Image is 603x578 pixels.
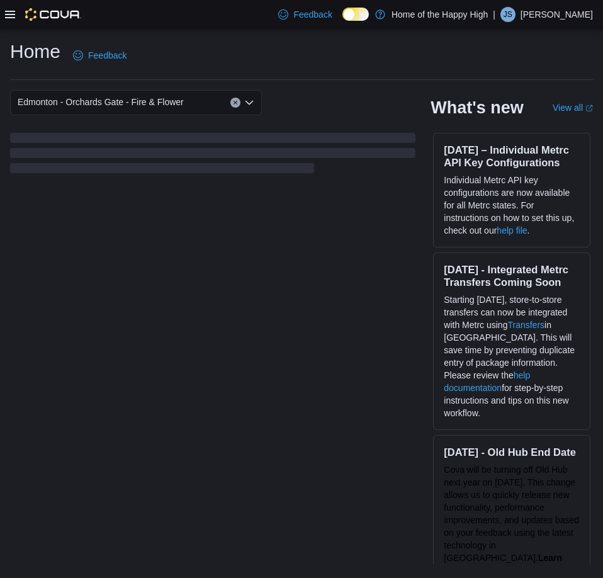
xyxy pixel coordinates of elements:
[497,225,527,235] a: help file
[444,293,580,419] p: Starting [DATE], store-to-store transfers can now be integrated with Metrc using in [GEOGRAPHIC_D...
[18,94,184,110] span: Edmonton - Orchards Gate - Fire & Flower
[293,8,332,21] span: Feedback
[507,320,544,330] a: Transfers
[585,105,593,112] svg: External link
[521,7,593,22] p: [PERSON_NAME]
[500,7,516,22] div: Jesse Singh
[431,98,523,118] h2: What's new
[244,98,254,108] button: Open list of options
[392,7,488,22] p: Home of the Happy High
[10,135,415,176] span: Loading
[273,2,337,27] a: Feedback
[444,144,580,169] h3: [DATE] – Individual Metrc API Key Configurations
[444,465,579,563] span: Cova will be turning off Old Hub next year on [DATE]. This change allows us to quickly release ne...
[68,43,132,68] a: Feedback
[230,98,240,108] button: Clear input
[444,263,580,288] h3: [DATE] - Integrated Metrc Transfers Coming Soon
[444,174,580,237] p: Individual Metrc API key configurations are now available for all Metrc states. For instructions ...
[25,8,81,21] img: Cova
[10,39,60,64] h1: Home
[504,7,512,22] span: JS
[493,7,495,22] p: |
[342,8,369,21] input: Dark Mode
[88,49,127,62] span: Feedback
[553,103,593,113] a: View allExternal link
[444,446,580,458] h3: [DATE] - Old Hub End Date
[444,370,530,393] a: help documentation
